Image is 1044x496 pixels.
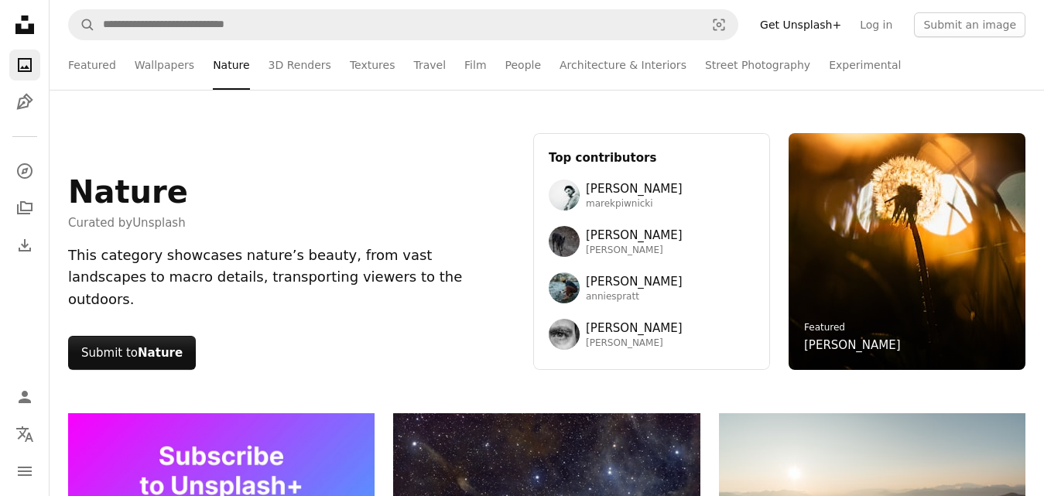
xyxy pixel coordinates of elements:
[68,245,515,311] div: This category showcases nature’s beauty, from vast landscapes to macro details, transporting view...
[804,336,901,354] a: [PERSON_NAME]
[549,226,755,257] a: Avatar of user Wolfgang Hasselmann[PERSON_NAME][PERSON_NAME]
[549,272,580,303] img: Avatar of user Annie Spratt
[138,346,183,360] strong: Nature
[586,272,683,291] span: [PERSON_NAME]
[505,40,542,90] a: People
[914,12,1025,37] button: Submit an image
[804,322,845,333] a: Featured
[9,381,40,412] a: Log in / Sign up
[68,336,196,370] button: Submit toNature
[586,180,683,198] span: [PERSON_NAME]
[586,319,683,337] span: [PERSON_NAME]
[549,180,580,210] img: Avatar of user Marek Piwnicki
[705,40,810,90] a: Street Photography
[68,214,188,232] span: Curated by
[464,40,486,90] a: Film
[586,198,683,210] span: marekpiwnicki
[68,173,188,210] h1: Nature
[549,226,580,257] img: Avatar of user Wolfgang Hasselmann
[68,9,738,40] form: Find visuals sitewide
[586,291,683,303] span: anniespratt
[269,40,331,90] a: 3D Renders
[9,419,40,450] button: Language
[132,216,186,230] a: Unsplash
[9,193,40,224] a: Collections
[68,40,116,90] a: Featured
[549,319,755,350] a: Avatar of user Francesco Ungaro[PERSON_NAME][PERSON_NAME]
[9,87,40,118] a: Illustrations
[9,50,40,80] a: Photos
[586,337,683,350] span: [PERSON_NAME]
[851,12,902,37] a: Log in
[549,319,580,350] img: Avatar of user Francesco Ungaro
[69,10,95,39] button: Search Unsplash
[586,245,683,257] span: [PERSON_NAME]
[9,230,40,261] a: Download History
[350,40,395,90] a: Textures
[560,40,686,90] a: Architecture & Interiors
[135,40,194,90] a: Wallpapers
[586,226,683,245] span: [PERSON_NAME]
[549,149,755,167] h3: Top contributors
[549,180,755,210] a: Avatar of user Marek Piwnicki[PERSON_NAME]marekpiwnicki
[700,10,738,39] button: Visual search
[9,156,40,186] a: Explore
[751,12,851,37] a: Get Unsplash+
[549,272,755,303] a: Avatar of user Annie Spratt[PERSON_NAME]anniespratt
[9,456,40,487] button: Menu
[829,40,901,90] a: Experimental
[413,40,446,90] a: Travel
